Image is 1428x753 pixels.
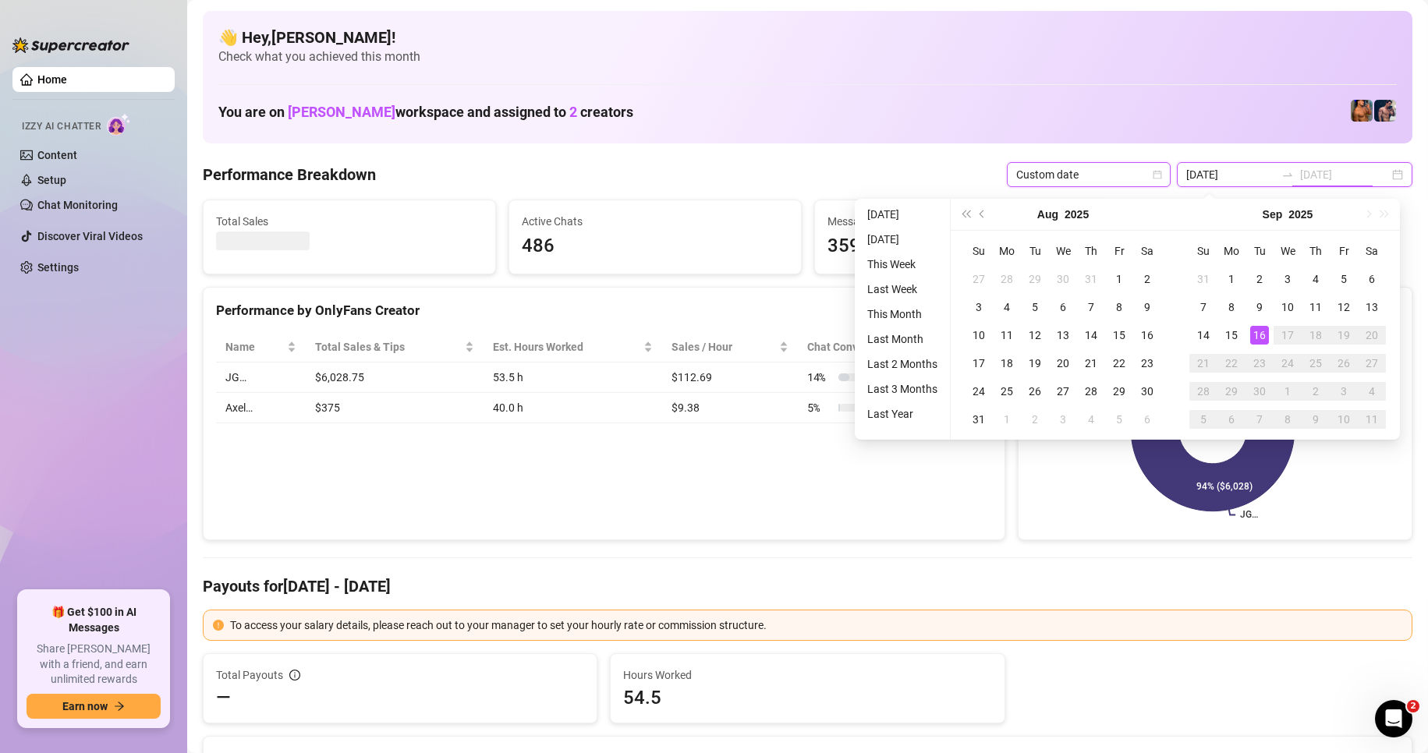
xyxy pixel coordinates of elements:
[1016,163,1161,186] span: Custom date
[37,261,79,274] a: Settings
[861,280,944,299] li: Last Week
[1133,293,1161,321] td: 2025-08-09
[1330,377,1358,405] td: 2025-10-03
[1026,354,1044,373] div: 19
[37,199,118,211] a: Chat Monitoring
[1374,100,1396,122] img: Axel
[218,27,1397,48] h4: 👋 Hey, [PERSON_NAME] !
[493,338,641,355] div: Est. Hours Worked
[1133,237,1161,265] th: Sa
[1026,270,1044,288] div: 29
[1330,349,1358,377] td: 2025-09-26
[1362,382,1381,401] div: 4
[1021,377,1049,405] td: 2025-08-26
[969,382,988,401] div: 24
[1026,410,1044,429] div: 2
[27,605,161,635] span: 🎁 Get $100 in AI Messages
[1077,377,1105,405] td: 2025-08-28
[1302,237,1330,265] th: Th
[1110,382,1129,401] div: 29
[1026,298,1044,316] div: 5
[288,104,395,120] span: [PERSON_NAME]
[1189,293,1217,321] td: 2025-09-07
[1302,321,1330,349] td: 2025-09-18
[1082,382,1100,401] div: 28
[965,265,993,293] td: 2025-07-27
[1362,270,1381,288] div: 6
[1021,321,1049,349] td: 2025-08-12
[965,293,993,321] td: 2025-08-03
[1274,321,1302,349] td: 2025-09-17
[993,265,1021,293] td: 2025-07-28
[969,410,988,429] div: 31
[798,332,992,362] th: Chat Conversion
[1110,326,1129,345] div: 15
[1281,168,1294,181] span: swap-right
[1274,237,1302,265] th: We
[216,666,283,684] span: Total Payouts
[1026,382,1044,401] div: 26
[1077,265,1105,293] td: 2025-07-31
[1138,382,1157,401] div: 30
[218,48,1397,65] span: Check what you achieved this month
[107,113,131,136] img: AI Chatter
[974,199,991,230] button: Previous month (PageUp)
[1250,382,1269,401] div: 30
[1049,265,1077,293] td: 2025-07-30
[1217,293,1246,321] td: 2025-09-08
[484,393,663,423] td: 40.0 h
[957,199,974,230] button: Last year (Control + left)
[1250,410,1269,429] div: 7
[1351,100,1373,122] img: JG
[1194,382,1213,401] div: 28
[1105,293,1133,321] td: 2025-08-08
[997,270,1016,288] div: 28
[1281,168,1294,181] span: to
[1330,321,1358,349] td: 2025-09-19
[1250,326,1269,345] div: 16
[807,338,970,355] span: Chat Conversion
[1110,298,1129,316] div: 8
[1302,349,1330,377] td: 2025-09-25
[1300,166,1389,183] input: End date
[1037,199,1058,230] button: Choose a month
[1217,321,1246,349] td: 2025-09-15
[1306,270,1325,288] div: 4
[969,326,988,345] div: 10
[315,338,462,355] span: Total Sales & Tips
[1250,354,1269,373] div: 23
[1021,237,1049,265] th: Tu
[1246,237,1274,265] th: Tu
[1077,349,1105,377] td: 2025-08-21
[662,362,798,393] td: $112.69
[1263,199,1283,230] button: Choose a month
[1362,326,1381,345] div: 20
[114,701,125,712] span: arrow-right
[27,694,161,719] button: Earn nowarrow-right
[306,332,484,362] th: Total Sales & Tips
[1133,265,1161,293] td: 2025-08-02
[37,174,66,186] a: Setup
[623,685,991,710] span: 54.5
[1077,405,1105,433] td: 2025-09-04
[216,362,306,393] td: JG…
[1358,405,1386,433] td: 2025-10-11
[22,119,101,134] span: Izzy AI Chatter
[861,380,944,398] li: Last 3 Months
[1054,326,1072,345] div: 13
[1105,321,1133,349] td: 2025-08-15
[861,330,944,348] li: Last Month
[216,300,992,321] div: Performance by OnlyFans Creator
[1288,199,1313,230] button: Choose a year
[213,620,224,631] span: exclamation-circle
[1334,354,1353,373] div: 26
[1082,354,1100,373] div: 21
[993,293,1021,321] td: 2025-08-04
[1358,293,1386,321] td: 2025-09-13
[1077,237,1105,265] th: Th
[1222,298,1241,316] div: 8
[289,670,300,681] span: info-circle
[1105,265,1133,293] td: 2025-08-01
[1274,405,1302,433] td: 2025-10-08
[1021,265,1049,293] td: 2025-07-29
